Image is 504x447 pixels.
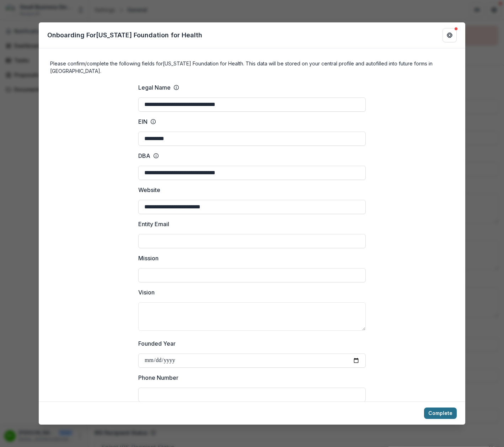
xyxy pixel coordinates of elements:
[138,254,159,262] p: Mission
[138,83,171,92] p: Legal Name
[138,220,169,228] p: Entity Email
[424,408,457,419] button: Complete
[138,339,176,348] p: Founded Year
[47,30,202,40] p: Onboarding For [US_STATE] Foundation for Health
[138,186,160,194] p: Website
[138,117,148,126] p: EIN
[138,373,178,382] p: Phone Number
[443,28,457,42] button: Get Help
[50,60,454,75] h4: Please confirm/complete the following fields for [US_STATE] Foundation for Health . This data wil...
[138,288,155,297] p: Vision
[138,151,150,160] p: DBA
